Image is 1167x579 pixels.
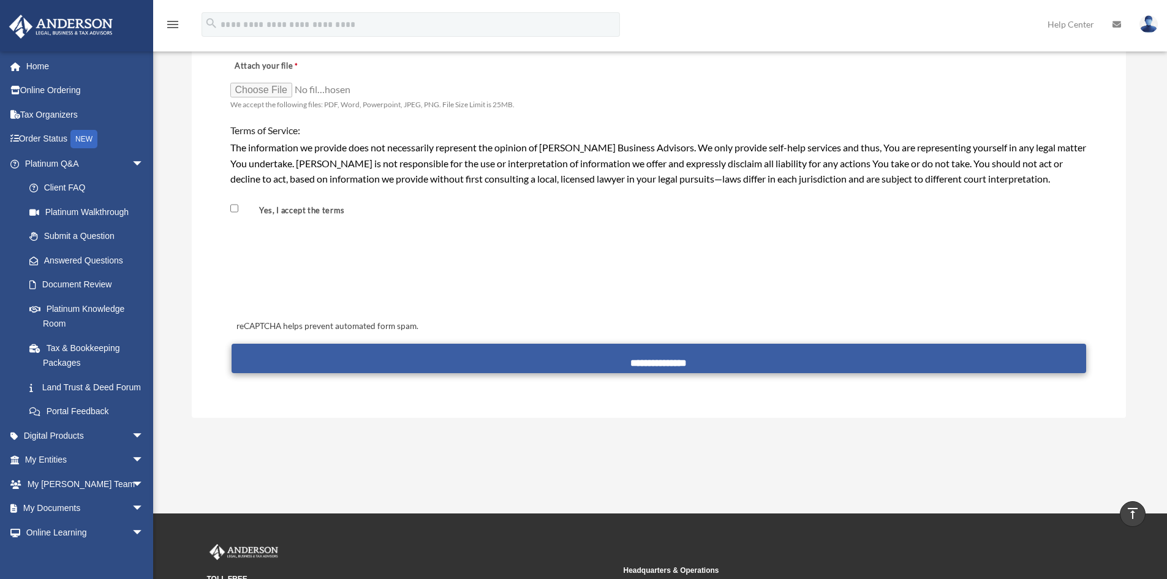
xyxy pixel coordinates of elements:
span: arrow_drop_down [132,472,156,497]
span: arrow_drop_down [132,448,156,473]
label: Attach your file [230,58,353,75]
a: Tax Organizers [9,102,162,127]
a: Home [9,54,162,78]
a: Portal Feedback [17,399,162,424]
a: Platinum Walkthrough [17,200,162,224]
a: menu [165,21,180,32]
a: Answered Questions [17,248,162,273]
div: NEW [70,130,97,148]
a: My [PERSON_NAME] Teamarrow_drop_down [9,472,162,496]
label: Yes, I accept the terms [241,205,350,216]
a: My Documentsarrow_drop_down [9,496,162,521]
span: arrow_drop_down [132,151,156,176]
iframe: reCAPTCHA [233,247,419,295]
i: search [205,17,218,30]
a: vertical_align_top [1120,501,1146,527]
a: Digital Productsarrow_drop_down [9,423,162,448]
a: Tax & Bookkeeping Packages [17,336,162,375]
a: Land Trust & Deed Forum [17,375,162,399]
a: Client FAQ [17,176,162,200]
a: Platinum Q&Aarrow_drop_down [9,151,162,176]
a: Online Ordering [9,78,162,103]
span: arrow_drop_down [132,496,156,521]
img: Anderson Advisors Platinum Portal [6,15,116,39]
img: Anderson Advisors Platinum Portal [207,544,281,560]
span: arrow_drop_down [132,423,156,448]
a: My Entitiesarrow_drop_down [9,448,162,472]
a: Submit a Question [17,224,162,249]
a: Document Review [17,273,156,297]
span: We accept the following files: PDF, Word, Powerpoint, JPEG, PNG. File Size Limit is 25MB. [230,100,515,109]
div: reCAPTCHA helps prevent automated form spam. [232,319,1086,334]
small: Headquarters & Operations [624,564,1032,577]
h4: Terms of Service: [230,124,1087,137]
div: The information we provide does not necessarily represent the opinion of [PERSON_NAME] Business A... [230,140,1087,187]
a: Order StatusNEW [9,127,162,152]
img: User Pic [1139,15,1158,33]
span: arrow_drop_down [132,520,156,545]
a: Online Learningarrow_drop_down [9,520,162,545]
a: Platinum Knowledge Room [17,297,162,336]
i: menu [165,17,180,32]
i: vertical_align_top [1125,506,1140,521]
